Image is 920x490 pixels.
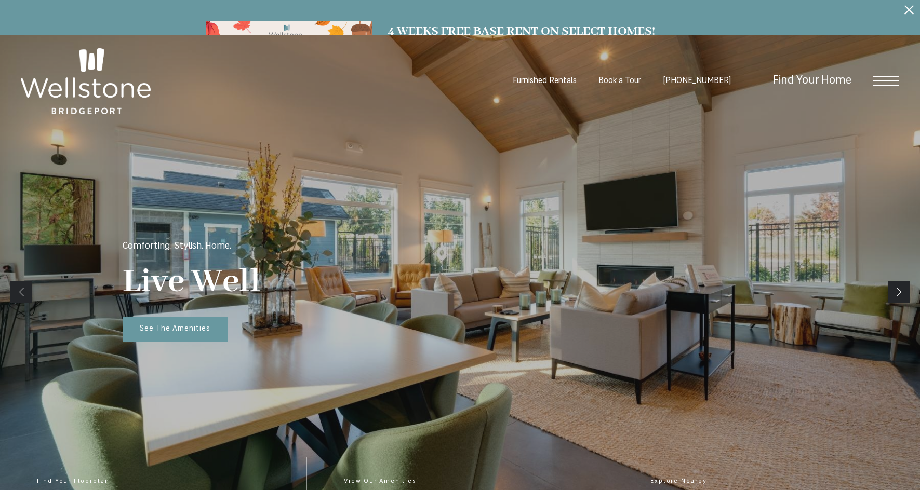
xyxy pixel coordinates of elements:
button: Open Menu [873,76,899,86]
div: 4 WEEKS FREE BASE RENT ON SELECT HOMES! [388,21,715,42]
a: Furnished Rentals [513,77,577,85]
a: Call Us at (253) 642-8681 [663,77,731,85]
span: View Our Amenities [344,478,431,484]
a: Book a Tour [598,77,641,85]
a: Previous [10,281,32,303]
a: Next [888,281,910,303]
span: See The Amenities [140,325,210,333]
span: Explore Nearby [650,478,770,484]
a: Find Your Home [773,75,851,87]
img: Wellstone [21,48,151,115]
p: Live Well [123,262,261,303]
span: [PHONE_NUMBER] [663,77,731,85]
p: Comforting. Stylish. Home. [123,242,231,251]
img: wellstone special [206,21,372,118]
span: Find Your Floorplan [37,478,160,484]
a: See The Amenities [123,317,228,342]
